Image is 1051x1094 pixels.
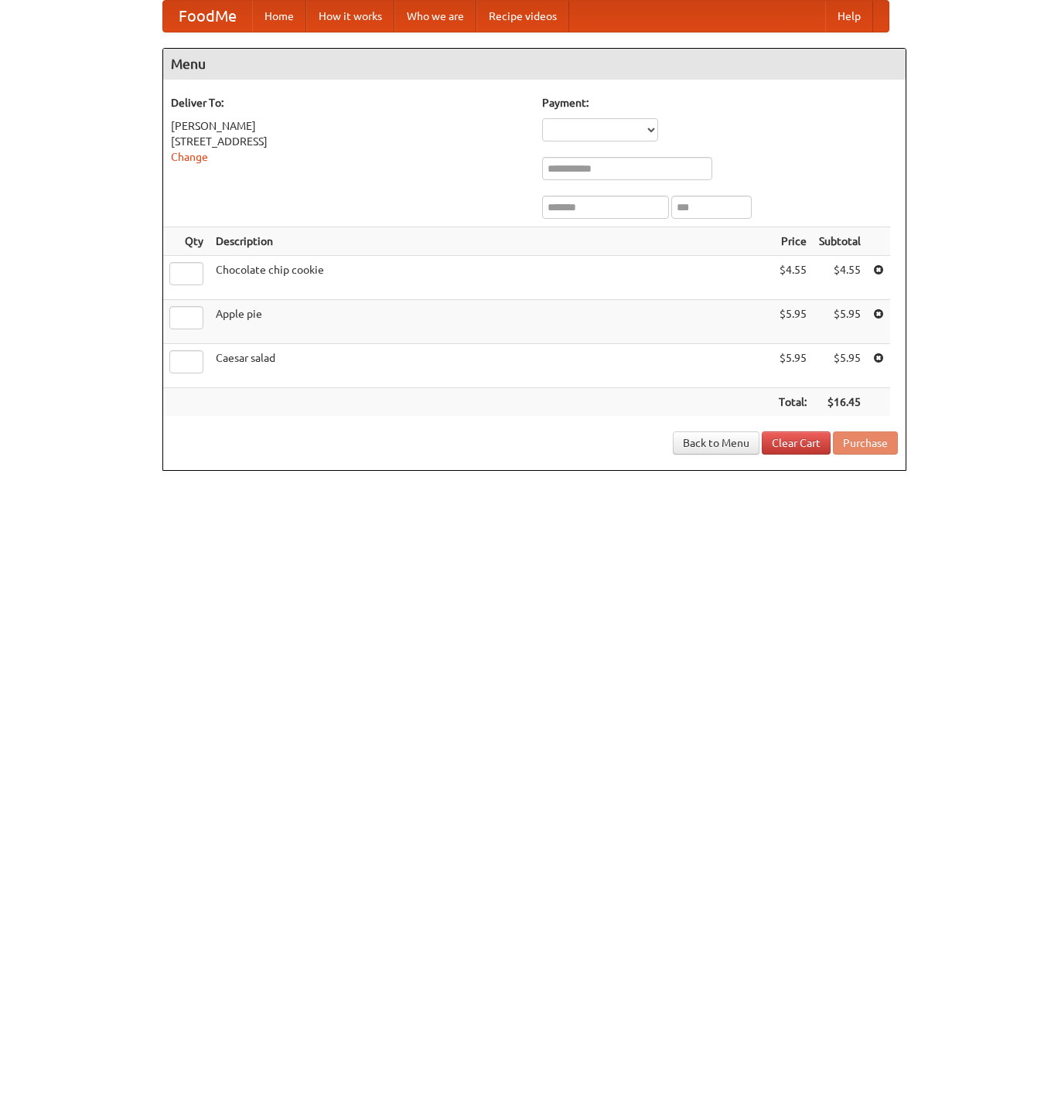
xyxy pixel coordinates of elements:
[773,300,813,344] td: $5.95
[825,1,873,32] a: Help
[171,118,527,134] div: [PERSON_NAME]
[773,388,813,417] th: Total:
[773,344,813,388] td: $5.95
[171,134,527,149] div: [STREET_ADDRESS]
[773,256,813,300] td: $4.55
[813,256,867,300] td: $4.55
[306,1,394,32] a: How it works
[163,49,906,80] h4: Menu
[476,1,569,32] a: Recipe videos
[813,344,867,388] td: $5.95
[762,431,831,455] a: Clear Cart
[252,1,306,32] a: Home
[833,431,898,455] button: Purchase
[813,300,867,344] td: $5.95
[210,300,773,344] td: Apple pie
[394,1,476,32] a: Who we are
[171,151,208,163] a: Change
[813,388,867,417] th: $16.45
[813,227,867,256] th: Subtotal
[542,95,898,111] h5: Payment:
[773,227,813,256] th: Price
[171,95,527,111] h5: Deliver To:
[210,256,773,300] td: Chocolate chip cookie
[163,1,252,32] a: FoodMe
[210,227,773,256] th: Description
[673,431,759,455] a: Back to Menu
[163,227,210,256] th: Qty
[210,344,773,388] td: Caesar salad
